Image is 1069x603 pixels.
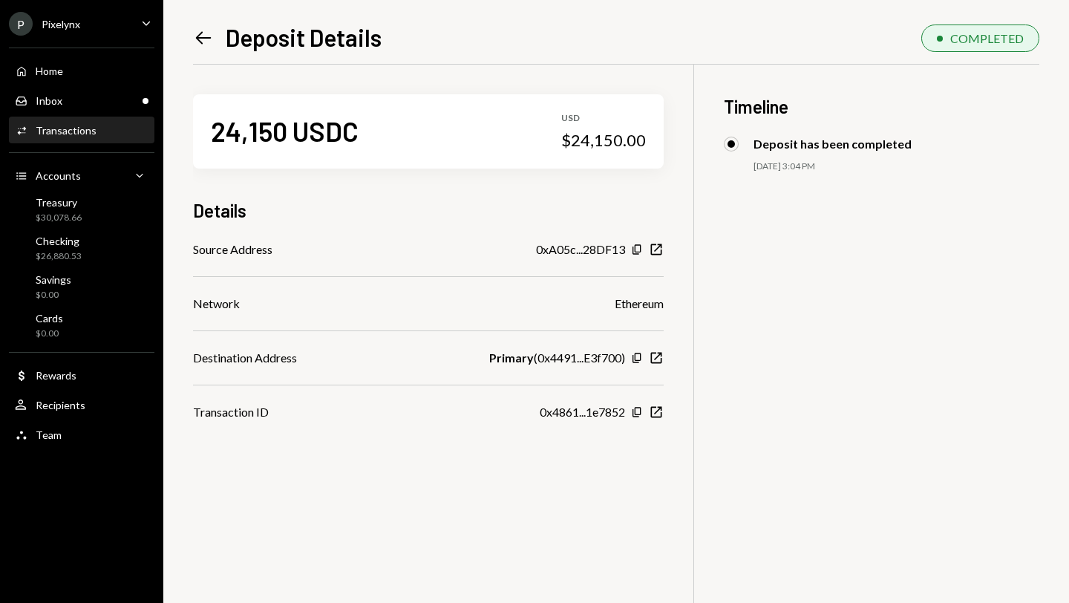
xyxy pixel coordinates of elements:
div: P [9,12,33,36]
h3: Timeline [724,94,1039,119]
a: Transactions [9,117,154,143]
div: Transactions [36,124,97,137]
a: Treasury$30,078.66 [9,192,154,227]
h3: Details [193,198,246,223]
div: Checking [36,235,82,247]
div: $26,880.53 [36,250,82,263]
div: Ethereum [615,295,664,313]
a: Accounts [9,162,154,189]
div: COMPLETED [950,31,1024,45]
div: Savings [36,273,71,286]
div: Accounts [36,169,81,182]
div: Inbox [36,94,62,107]
a: Rewards [9,362,154,388]
div: $0.00 [36,289,71,301]
a: Checking$26,880.53 [9,230,154,266]
div: $0.00 [36,327,63,340]
div: 0xA05c...28DF13 [536,241,625,258]
div: Rewards [36,369,76,382]
div: Home [36,65,63,77]
a: Recipients [9,391,154,418]
a: Home [9,57,154,84]
div: USD [561,112,646,125]
div: ( 0x4491...E3f700 ) [489,349,625,367]
div: Recipients [36,399,85,411]
a: Cards$0.00 [9,307,154,343]
a: Team [9,421,154,448]
div: Cards [36,312,63,325]
div: Treasury [36,196,82,209]
div: $30,078.66 [36,212,82,224]
h1: Deposit Details [226,22,382,52]
a: Savings$0.00 [9,269,154,304]
div: Source Address [193,241,272,258]
div: Pixelynx [42,18,80,30]
a: Inbox [9,87,154,114]
div: [DATE] 3:04 PM [753,160,1039,173]
div: Destination Address [193,349,297,367]
div: Deposit has been completed [753,137,912,151]
b: Primary [489,349,534,367]
div: $24,150.00 [561,130,646,151]
div: 0x4861...1e7852 [540,403,625,421]
div: Network [193,295,240,313]
div: Transaction ID [193,403,269,421]
div: Team [36,428,62,441]
div: 24,150 USDC [211,114,359,148]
